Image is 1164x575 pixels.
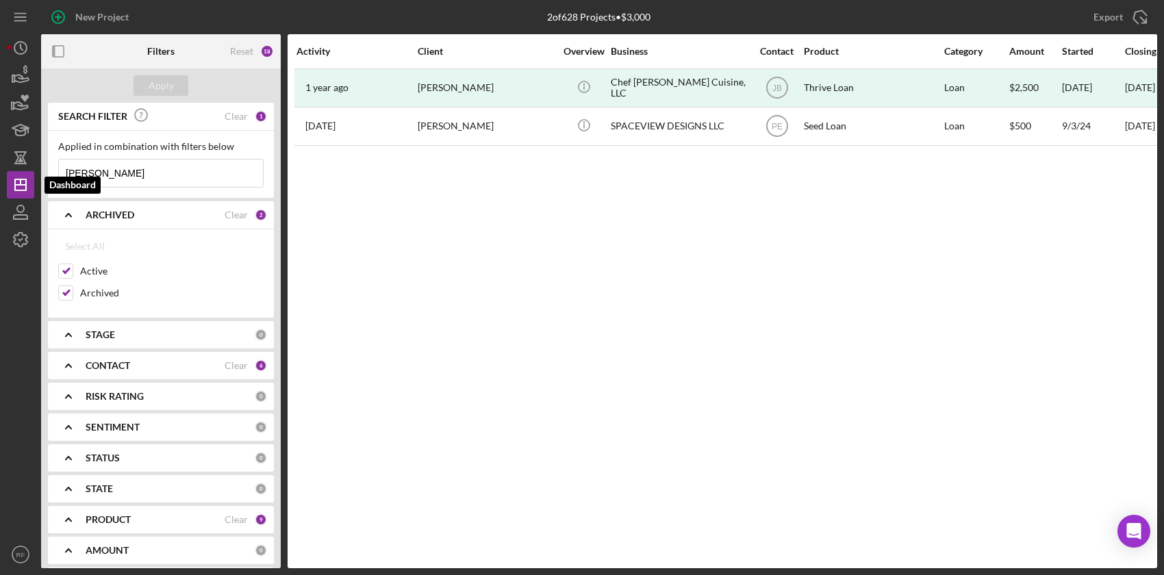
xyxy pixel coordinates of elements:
[418,46,555,57] div: Client
[255,452,267,464] div: 0
[147,46,175,57] b: Filters
[1062,46,1124,57] div: Started
[134,75,188,96] button: Apply
[1009,70,1061,106] div: $2,500
[86,452,120,463] b: STATUS
[1009,108,1061,144] div: $500
[1062,70,1124,106] div: [DATE]
[65,233,105,260] div: Select All
[1093,3,1123,31] div: Export
[86,514,131,525] b: PRODUCT
[86,545,129,556] b: AMOUNT
[255,513,267,526] div: 9
[804,46,941,57] div: Product
[86,422,140,433] b: SENTIMENT
[260,44,274,58] div: 18
[305,82,349,93] time: 2024-05-06 15:17
[611,108,748,144] div: SPACEVIEW DESIGNS LLC
[86,329,115,340] b: STAGE
[225,209,248,220] div: Clear
[771,122,782,131] text: PE
[944,46,1008,57] div: Category
[1080,3,1157,31] button: Export
[255,483,267,495] div: 0
[418,70,555,106] div: [PERSON_NAME]
[944,108,1008,144] div: Loan
[16,551,25,559] text: RF
[418,108,555,144] div: [PERSON_NAME]
[86,209,134,220] b: ARCHIVED
[558,46,609,57] div: Overview
[772,84,781,93] text: JB
[86,483,113,494] b: STATE
[1125,82,1155,93] div: [DATE]
[80,264,264,278] label: Active
[1125,120,1155,131] time: [DATE]
[255,421,267,433] div: 0
[58,141,264,152] div: Applied in combination with filters below
[751,46,802,57] div: Contact
[944,70,1008,106] div: Loan
[611,46,748,57] div: Business
[86,360,130,371] b: CONTACT
[1009,46,1061,57] div: Amount
[7,541,34,568] button: RF
[255,390,267,402] div: 0
[255,544,267,557] div: 0
[547,12,650,23] div: 2 of 628 Projects • $3,000
[225,111,248,122] div: Clear
[1062,108,1124,144] div: 9/3/24
[75,3,129,31] div: New Project
[1117,515,1150,548] div: Open Intercom Messenger
[230,46,253,57] div: Reset
[58,233,112,260] button: Select All
[611,70,748,106] div: Chef [PERSON_NAME] Cuisine, LLC
[255,359,267,372] div: 6
[225,514,248,525] div: Clear
[86,391,144,402] b: RISK RATING
[225,360,248,371] div: Clear
[296,46,416,57] div: Activity
[255,329,267,341] div: 0
[255,209,267,221] div: 2
[804,108,941,144] div: Seed Loan
[149,75,174,96] div: Apply
[255,110,267,123] div: 1
[80,286,264,300] label: Archived
[305,120,336,131] time: 2024-11-17 01:04
[41,3,142,31] button: New Project
[804,70,941,106] div: Thrive Loan
[58,111,127,122] b: SEARCH FILTER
